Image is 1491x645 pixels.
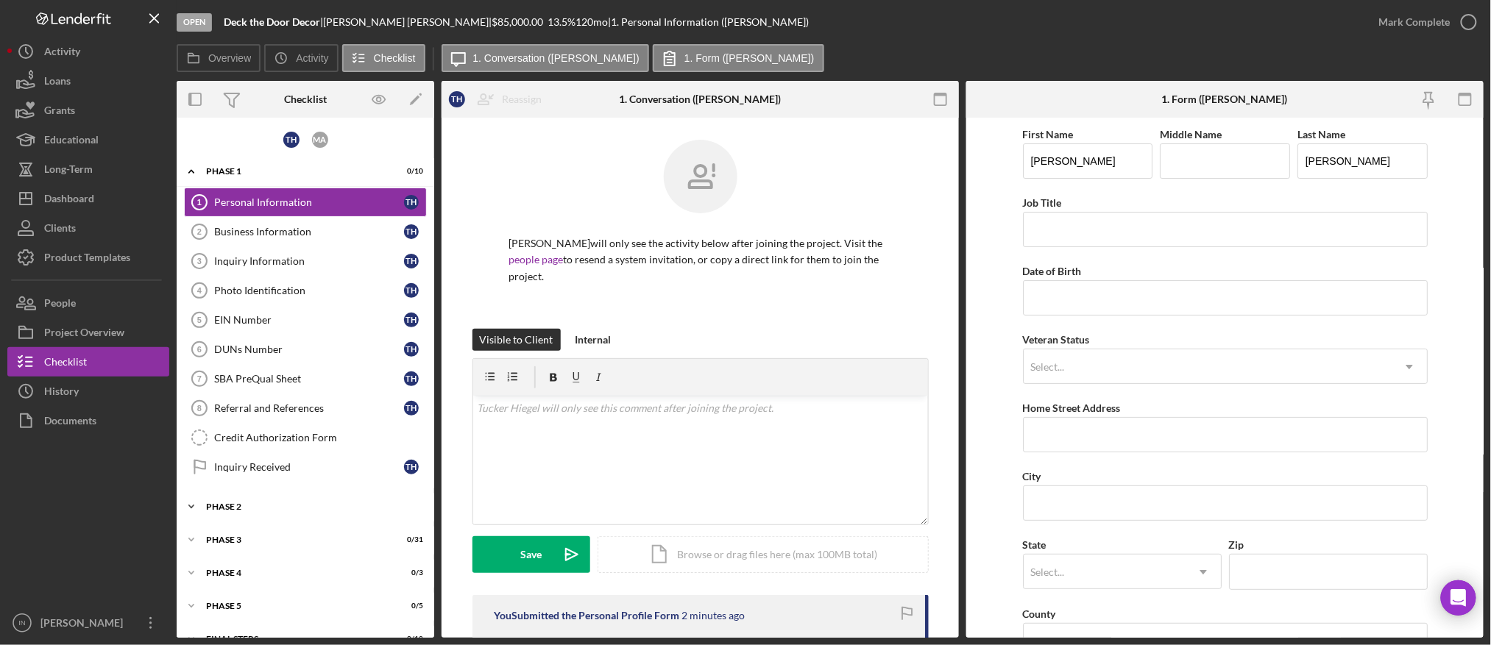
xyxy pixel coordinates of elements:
div: DUNs Number [214,343,404,355]
button: Clients [7,213,169,243]
div: Reassign [502,85,542,114]
button: Educational [7,125,169,154]
button: History [7,377,169,406]
p: [PERSON_NAME] will only see the activity below after joining the project. Visit the to resend a s... [509,235,892,285]
button: Long-Term [7,154,169,184]
button: THReassign [442,85,556,114]
div: Business Information [214,226,404,238]
tspan: 3 [197,257,202,266]
div: Inquiry Received [214,461,404,473]
div: Phase 5 [206,602,386,610]
a: 4Photo IdentificationTH [184,276,427,305]
div: 0 / 10 [397,167,423,176]
div: Visible to Client [480,329,553,351]
div: Long-Term [44,154,93,188]
div: Documents [44,406,96,439]
div: 0 / 31 [397,535,423,544]
div: Open [177,13,212,32]
label: Zip [1229,538,1244,551]
div: Activity [44,37,80,70]
tspan: 2 [197,227,202,236]
button: Visible to Client [472,329,561,351]
div: 1. Form ([PERSON_NAME]) [1162,93,1288,105]
div: Personal Information [214,196,404,208]
label: Checklist [374,52,416,64]
div: Credit Authorization Form [214,432,426,443]
b: Deck the Door Decor [224,15,320,28]
div: Photo Identification [214,285,404,296]
tspan: 5 [197,316,202,324]
div: Product Templates [44,243,130,276]
a: 6DUNs NumberTH [184,335,427,364]
label: Activity [296,52,328,64]
div: Project Overview [44,318,124,351]
div: 0 / 5 [397,602,423,610]
label: City [1023,470,1041,482]
time: 2025-08-13 17:19 [682,610,745,621]
div: Phase 2 [206,502,416,511]
div: Open Intercom Messenger [1441,580,1476,616]
button: 1. Form ([PERSON_NAME]) [653,44,824,72]
div: Phase 4 [206,569,386,577]
label: 1. Conversation ([PERSON_NAME]) [473,52,640,64]
label: Job Title [1023,196,1062,209]
button: 1. Conversation ([PERSON_NAME]) [442,44,649,72]
tspan: 1 [197,198,202,207]
div: 0 / 18 [397,635,423,644]
div: [PERSON_NAME] [PERSON_NAME] | [323,16,492,28]
button: Overview [177,44,261,72]
div: People [44,288,76,321]
button: People [7,288,169,318]
button: Save [472,536,590,573]
a: people page [509,253,564,266]
div: T H [404,283,419,298]
button: Mark Complete [1364,7,1484,37]
button: Loans [7,66,169,96]
button: Checklist [342,44,425,72]
div: Save [520,536,542,573]
div: Phase 3 [206,535,386,544]
div: You Submitted the Personal Profile Form [495,610,680,621]
div: Select... [1031,361,1065,373]
label: Overview [208,52,251,64]
div: 13.5 % [548,16,575,28]
div: Select... [1031,566,1065,578]
div: | 1. Personal Information ([PERSON_NAME]) [608,16,809,28]
div: | [224,16,323,28]
div: 120 mo [575,16,608,28]
a: 2Business InformationTH [184,217,427,246]
a: Credit Authorization Form [184,423,427,452]
tspan: 4 [197,286,202,295]
button: IN[PERSON_NAME] [7,608,169,638]
div: Checklist [284,93,327,105]
div: T H [404,371,419,386]
div: SBA PreQual Sheet [214,373,404,385]
label: Date of Birth [1023,265,1082,277]
a: Product Templates [7,243,169,272]
a: Activity [7,37,169,66]
div: T H [283,132,300,148]
label: Last Name [1297,128,1345,140]
button: Checklist [7,347,169,377]
a: Inquiry ReceivedTH [184,452,427,482]
div: T H [404,460,419,474]
div: Inquiry Information [214,255,404,267]
button: Documents [7,406,169,435]
a: Grants [7,96,169,125]
div: Grants [44,96,75,129]
a: 1Personal InformationTH [184,188,427,217]
div: Phase 1 [206,167,386,176]
text: IN [18,619,26,627]
a: Project Overview [7,318,169,347]
div: EIN Number [214,314,404,326]
a: 7SBA PreQual SheetTH [184,364,427,393]
div: T H [404,342,419,357]
div: 0 / 3 [397,569,423,577]
label: Middle Name [1160,128,1222,140]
